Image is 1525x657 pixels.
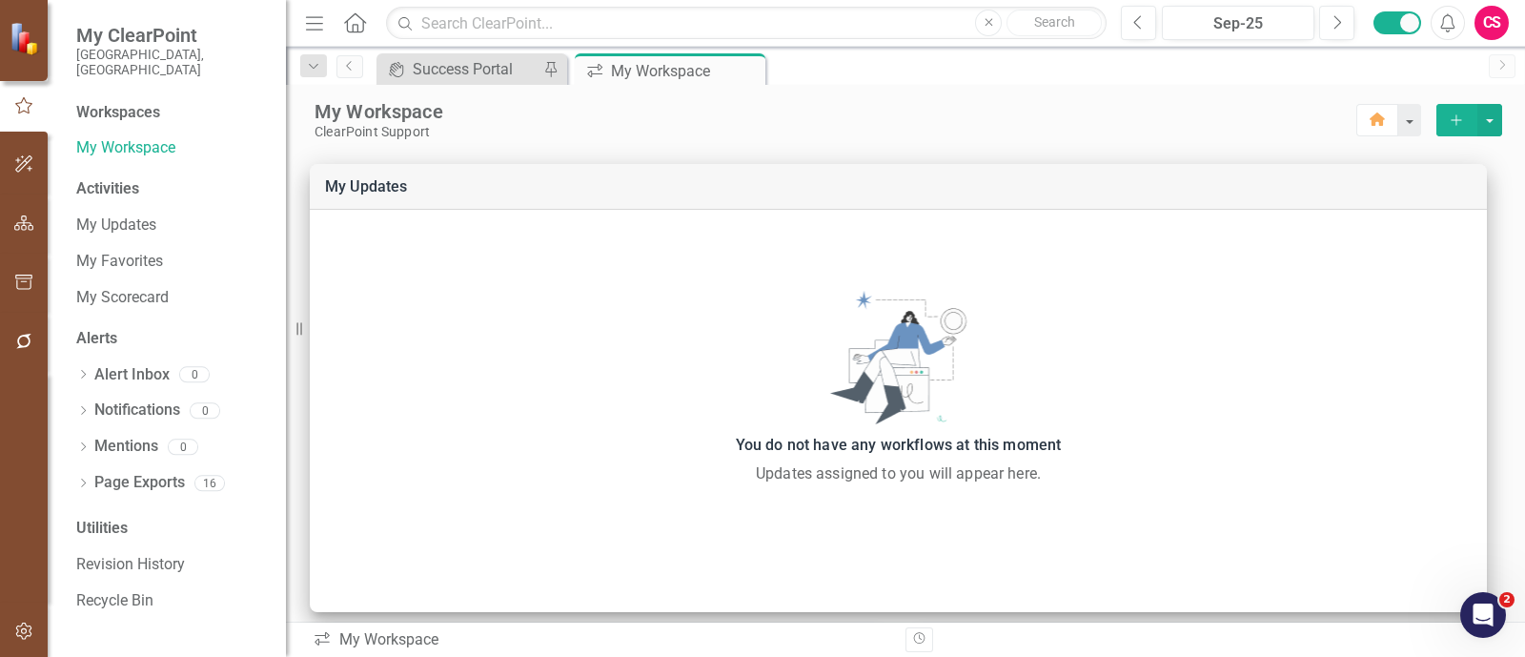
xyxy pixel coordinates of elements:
[1006,10,1102,36] button: Search
[381,57,539,81] a: Success Portal
[1436,104,1502,136] div: split button
[76,215,267,236] a: My Updates
[1436,104,1477,136] button: select merge strategy
[194,475,225,491] div: 16
[325,177,408,195] a: My Updates
[76,590,267,612] a: Recycle Bin
[76,287,267,309] a: My Scorecard
[168,439,198,455] div: 0
[76,328,267,350] div: Alerts
[319,432,1477,459] div: You do not have any workflows at this moment
[315,99,1356,124] div: My Workspace
[413,57,539,81] div: Success Portal
[315,124,1356,140] div: ClearPoint Support
[386,7,1107,40] input: Search ClearPoint...
[313,629,891,651] div: My Workspace
[190,402,220,419] div: 0
[94,472,185,494] a: Page Exports
[76,251,267,273] a: My Favorites
[1499,592,1515,607] span: 2
[1474,6,1509,40] button: CS
[1477,104,1502,136] button: select merge strategy
[76,47,267,78] small: [GEOGRAPHIC_DATA], [GEOGRAPHIC_DATA]
[1034,14,1075,30] span: Search
[10,22,43,55] img: ClearPoint Strategy
[94,364,170,386] a: Alert Inbox
[94,400,180,421] a: Notifications
[1460,592,1506,638] iframe: Intercom live chat
[76,137,267,159] a: My Workspace
[76,554,267,576] a: Revision History
[76,102,160,124] div: Workspaces
[1169,12,1308,35] div: Sep-25
[179,367,210,383] div: 0
[611,59,761,83] div: My Workspace
[319,462,1477,485] div: Updates assigned to you will appear here.
[76,518,267,540] div: Utilities
[76,24,267,47] span: My ClearPoint
[1162,6,1314,40] button: Sep-25
[76,178,267,200] div: Activities
[94,436,158,458] a: Mentions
